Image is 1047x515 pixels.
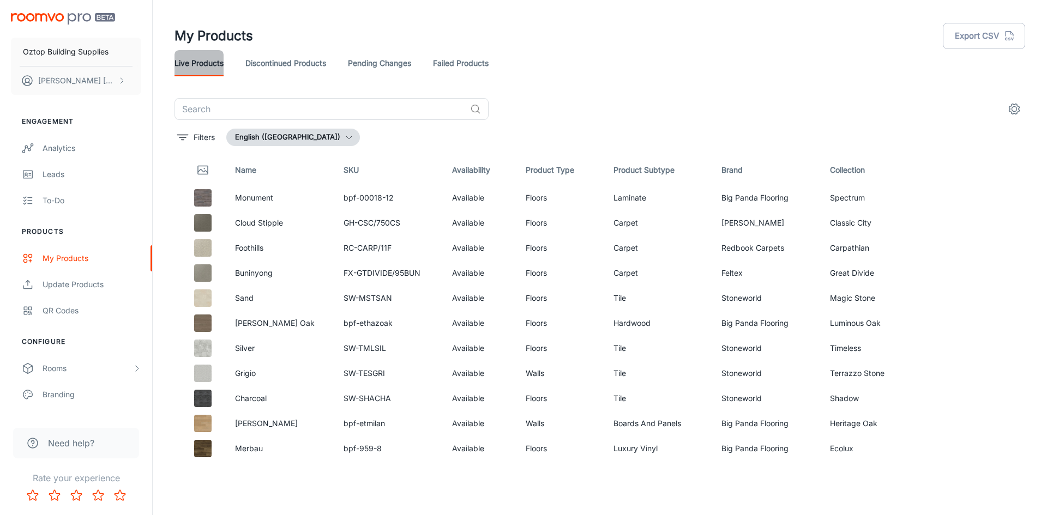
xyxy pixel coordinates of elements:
[821,361,917,386] td: Terrazzo Stone
[43,305,141,317] div: QR Codes
[605,336,713,361] td: Tile
[335,411,443,436] td: bpf-etmilan
[443,411,517,436] td: Available
[713,311,821,336] td: Big Panda Flooring
[174,26,253,46] h1: My Products
[443,311,517,336] td: Available
[713,260,821,286] td: Feltex
[335,185,443,210] td: bpf-00018-12
[226,129,360,146] button: English ([GEOGRAPHIC_DATA])
[605,185,713,210] td: Laminate
[235,243,263,252] a: Foothills
[443,386,517,411] td: Available
[821,155,917,185] th: Collection
[11,66,141,95] button: [PERSON_NAME] [PERSON_NAME]
[38,75,115,87] p: [PERSON_NAME] [PERSON_NAME]
[821,436,917,461] td: Ecolux
[821,286,917,311] td: Magic Stone
[235,343,255,353] a: Silver
[517,436,604,461] td: Floors
[605,411,713,436] td: Boards And Panels
[235,268,273,277] a: Buninyong
[821,260,917,286] td: Great Divide
[517,185,604,210] td: Floors
[433,50,489,76] a: Failed Products
[335,286,443,311] td: SW-MSTSAN
[335,210,443,235] td: GH-CSC/750CS
[517,260,604,286] td: Floors
[443,210,517,235] td: Available
[335,461,443,486] td: bpf-88338-3
[235,419,298,428] a: [PERSON_NAME]
[821,461,917,486] td: Eclipse
[713,461,821,486] td: Big Panda Flooring
[194,131,215,143] p: Filters
[43,252,141,264] div: My Products
[9,471,143,484] p: Rate your experience
[605,386,713,411] td: Tile
[713,436,821,461] td: Big Panda Flooring
[605,436,713,461] td: Luxury Vinyl
[443,461,517,486] td: Available
[335,235,443,260] td: RC-CARP/11F
[943,23,1025,49] button: Export CSV
[517,286,604,311] td: Floors
[517,235,604,260] td: Floors
[821,235,917,260] td: Carpathian
[43,362,133,374] div: Rooms
[335,336,443,361] td: SW-TMLSIL
[44,484,65,506] button: Rate 2 star
[443,361,517,386] td: Available
[235,218,283,227] a: Cloud Stipple
[821,411,917,436] td: Heritage Oak
[43,389,141,401] div: Branding
[713,155,821,185] th: Brand
[605,461,713,486] td: Luxury Vinyl
[821,185,917,210] td: Spectrum
[22,484,44,506] button: Rate 1 star
[517,336,604,361] td: Floors
[517,155,604,185] th: Product Type
[713,361,821,386] td: Stoneworld
[196,163,209,177] svg: Thumbnail
[226,155,335,185] th: Name
[517,361,604,386] td: Walls
[605,286,713,311] td: Tile
[11,38,141,66] button: Oztop Building Supplies
[605,210,713,235] td: Carpet
[43,278,141,290] div: Update Products
[174,129,218,146] button: filter
[605,260,713,286] td: Carpet
[517,386,604,411] td: Floors
[713,386,821,411] td: Stoneworld
[713,411,821,436] td: Big Panda Flooring
[11,13,115,25] img: Roomvo PRO Beta
[605,311,713,336] td: Hardwood
[443,155,517,185] th: Availability
[605,235,713,260] td: Carpet
[245,50,326,76] a: Discontinued Products
[235,193,273,202] a: Monument
[443,286,517,311] td: Available
[443,336,517,361] td: Available
[235,368,256,378] a: Grigio
[65,484,87,506] button: Rate 3 star
[517,411,604,436] td: Walls
[821,336,917,361] td: Timeless
[335,155,443,185] th: SKU
[821,386,917,411] td: Shadow
[443,260,517,286] td: Available
[335,386,443,411] td: SW-SHACHA
[443,436,517,461] td: Available
[235,393,267,403] a: Charcoal
[713,336,821,361] td: Stoneworld
[713,210,821,235] td: [PERSON_NAME]
[517,311,604,336] td: Floors
[235,293,254,302] a: Sand
[821,311,917,336] td: Luminous Oak
[335,436,443,461] td: bpf-959-8
[109,484,131,506] button: Rate 5 star
[443,185,517,210] td: Available
[517,210,604,235] td: Floors
[43,195,141,207] div: To-do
